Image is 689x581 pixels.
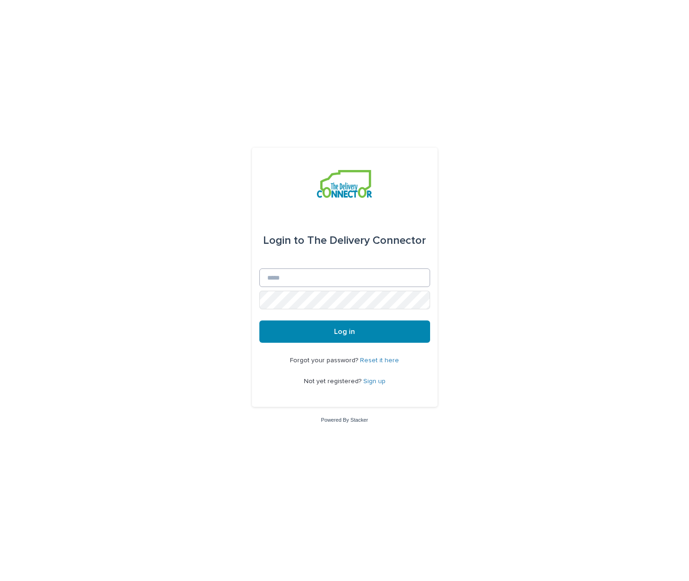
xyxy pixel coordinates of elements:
[290,357,360,364] span: Forgot your password?
[321,417,368,423] a: Powered By Stacker
[304,378,363,385] span: Not yet registered?
[363,378,386,385] a: Sign up
[263,235,304,246] span: Login to
[263,228,426,254] div: The Delivery Connector
[334,328,355,335] span: Log in
[259,320,430,343] button: Log in
[360,357,399,364] a: Reset it here
[317,170,372,198] img: aCWQmA6OSGG0Kwt8cj3c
